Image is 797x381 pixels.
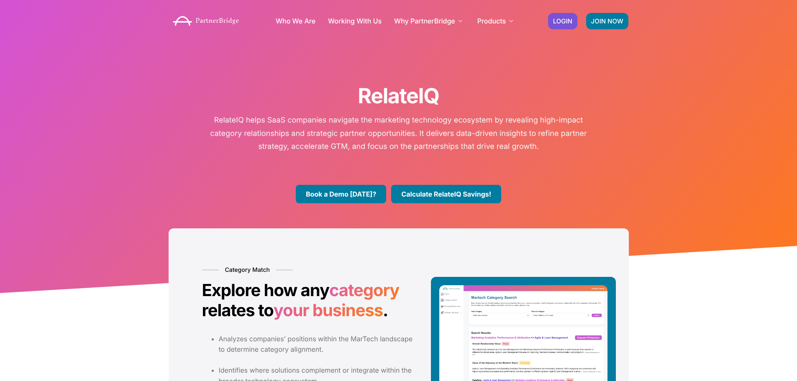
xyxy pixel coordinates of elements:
span: JOIN NOW [591,18,623,24]
a: Who We Are [276,18,315,24]
h1: RelateIQ [169,84,629,109]
a: JOIN NOW [586,13,628,29]
h6: Category Match [202,266,293,274]
span: your business [274,300,383,320]
a: Working With Us [328,18,382,24]
a: Book a Demo [DATE]? [296,185,386,203]
a: Calculate RelateIQ Savings! [391,185,501,203]
span: category [329,280,399,300]
span: LOGIN [553,18,572,24]
p: RelateIQ helps SaaS companies navigate the marketing technology ecosystem by revealing high-impac... [204,114,593,153]
h2: Explore how any relates to . [202,280,419,320]
a: Products [477,18,515,24]
li: Analyzes companies’ positions within the MarTech landscape to determine category alignment. [219,334,419,355]
a: Why PartnerBridge [394,18,465,24]
a: LOGIN [548,13,577,29]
